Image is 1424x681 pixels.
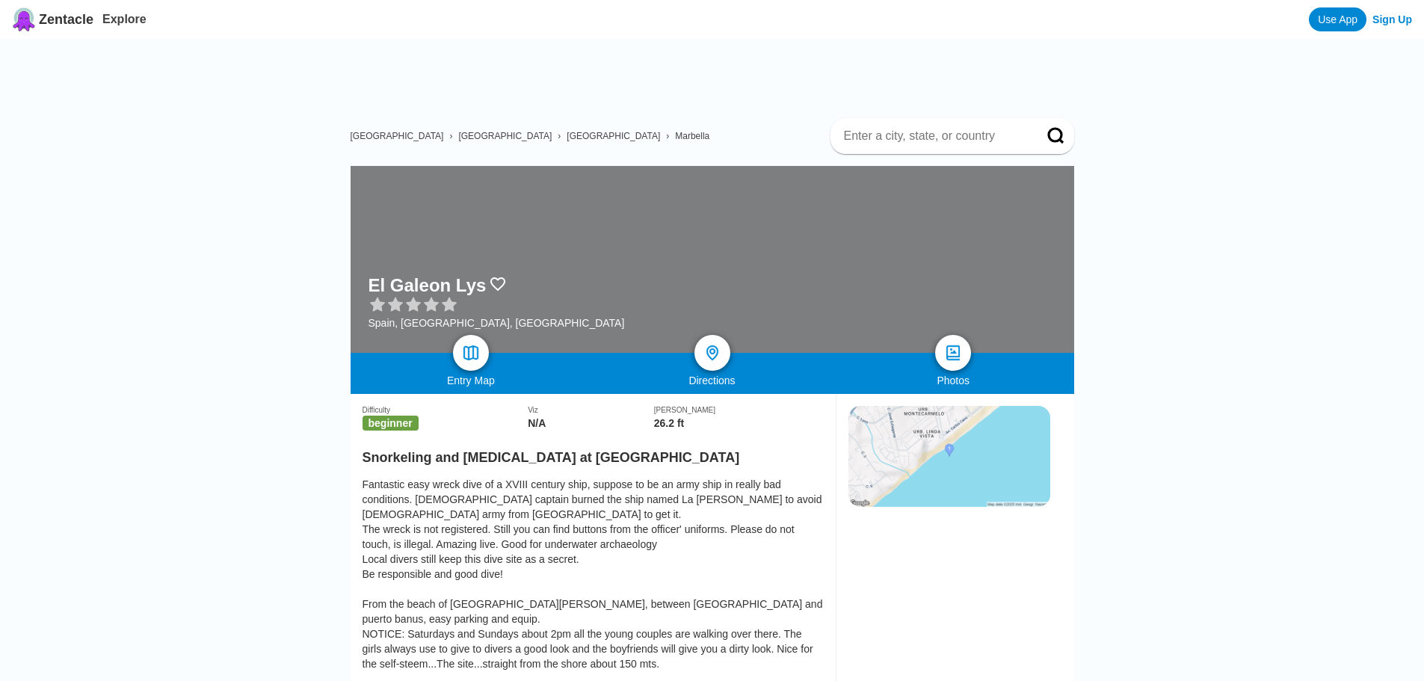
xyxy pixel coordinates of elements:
a: [GEOGRAPHIC_DATA] [351,131,444,141]
img: staticmap [848,406,1050,507]
a: photos [935,335,971,371]
div: N/A [528,417,654,429]
a: [GEOGRAPHIC_DATA] [458,131,552,141]
div: 26.2 ft [654,417,824,429]
div: [PERSON_NAME] [654,406,824,414]
img: photos [944,344,962,362]
span: › [449,131,452,141]
span: › [666,131,669,141]
span: beginner [363,416,419,431]
div: Difficulty [363,406,528,414]
div: Photos [833,375,1074,386]
a: Zentacle logoZentacle [12,7,93,31]
div: Spain, [GEOGRAPHIC_DATA], [GEOGRAPHIC_DATA] [369,317,625,329]
a: Sign Up [1372,13,1412,25]
div: Entry Map [351,375,592,386]
input: Enter a city, state, or country [842,129,1026,144]
a: [GEOGRAPHIC_DATA] [567,131,660,141]
a: Explore [102,13,147,25]
div: Directions [591,375,833,386]
a: Use App [1309,7,1366,31]
h2: Snorkeling and [MEDICAL_DATA] at [GEOGRAPHIC_DATA] [363,441,824,466]
span: › [558,131,561,141]
iframe: Advertisement [363,39,1074,106]
div: Viz [528,406,654,414]
h1: El Galeon Lys [369,275,487,296]
a: map [453,335,489,371]
img: map [462,344,480,362]
img: Zentacle logo [12,7,36,31]
a: Marbella [675,131,709,141]
span: Zentacle [39,12,93,28]
img: directions [703,344,721,362]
